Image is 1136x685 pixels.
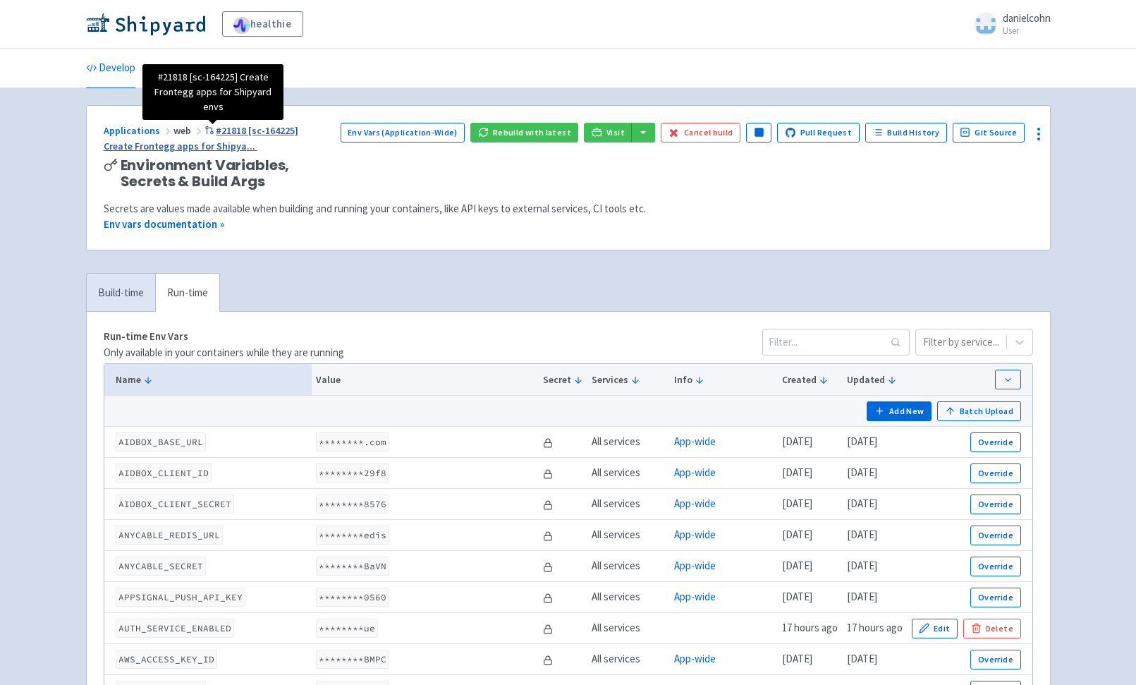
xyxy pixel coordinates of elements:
code: ANYCABLE_REDIS_URL [116,526,223,545]
code: AUTH_SERVICE_ENABLED [116,619,234,638]
button: Edit [912,619,958,638]
button: Cancel build [661,123,740,143]
span: Visit [606,127,625,138]
a: Env vars documentation » [104,217,224,231]
a: Develop [86,49,135,88]
a: App-wide [674,466,716,479]
a: App-wide [674,590,716,603]
time: 17 hours ago [847,621,903,634]
button: Rebuild with latest [470,123,578,143]
button: Override [970,588,1020,607]
button: Override [970,650,1020,669]
a: Applications [104,124,173,137]
time: [DATE] [847,590,877,603]
time: [DATE] [782,528,812,541]
a: Env Vars (Application-Wide) [341,123,465,143]
code: APPSIGNAL_PUSH_API_KEY [116,588,245,607]
td: All services [587,582,670,613]
time: [DATE] [782,435,812,448]
span: Environment Variables, Secrets & Build Args [121,157,329,190]
small: User [1003,26,1051,35]
code: AWS_ACCESS_KEY_ID [116,650,217,669]
time: [DATE] [847,435,877,448]
td: All services [587,489,670,520]
a: App-wide [674,559,716,572]
a: App-wide [674,435,716,448]
time: [DATE] [847,652,877,665]
button: Delete [963,619,1020,638]
a: danielcohn User [966,13,1051,35]
img: Shipyard logo [86,13,205,35]
time: [DATE] [782,652,812,665]
span: danielcohn [1003,11,1051,25]
time: [DATE] [847,497,877,510]
button: Override [970,432,1020,452]
p: Only available in your containers while they are running [104,345,344,361]
code: AIDBOX_CLIENT_ID [116,463,212,483]
span: web [173,124,204,137]
td: All services [587,427,670,458]
time: [DATE] [782,497,812,510]
a: Visit [584,123,632,143]
td: All services [587,458,670,489]
td: All services [587,613,670,644]
button: Secret [543,372,583,387]
code: ANYCABLE_SECRET [116,557,206,576]
time: [DATE] [847,528,877,541]
a: App-wide [674,497,716,510]
a: healthie [222,11,303,37]
a: Run-time [155,274,219,313]
code: AIDBOX_CLIENT_SECRET [116,495,234,514]
button: Name [116,372,307,387]
button: Batch Upload [937,401,1021,421]
td: All services [587,551,670,582]
time: [DATE] [847,466,877,479]
button: Info [674,372,773,387]
th: Value [312,364,539,396]
time: [DATE] [782,590,812,603]
div: Secrets are values made available when building and running your containers, like API keys to ext... [104,201,1033,217]
a: App-wide [674,528,716,541]
button: Override [970,463,1020,483]
a: Pull Request [777,123,860,143]
button: Pause [746,123,771,143]
time: [DATE] [782,559,812,572]
button: Services [592,372,665,387]
time: [DATE] [847,559,877,572]
button: Add New [867,401,932,421]
button: Created [782,372,838,387]
strong: Run-time Env Vars [104,329,188,343]
code: AIDBOX_BASE_URL [116,432,206,451]
a: App-wide [674,652,716,665]
button: Override [970,557,1020,576]
a: Git Source [953,123,1025,143]
button: Updated [847,372,903,387]
td: All services [587,520,670,551]
time: [DATE] [782,466,812,479]
input: Filter... [762,329,910,356]
time: 17 hours ago [782,621,838,634]
a: Build History [865,123,947,143]
button: Override [970,495,1020,514]
button: Override [970,526,1020,545]
a: Build-time [87,274,155,313]
td: All services [587,644,670,675]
